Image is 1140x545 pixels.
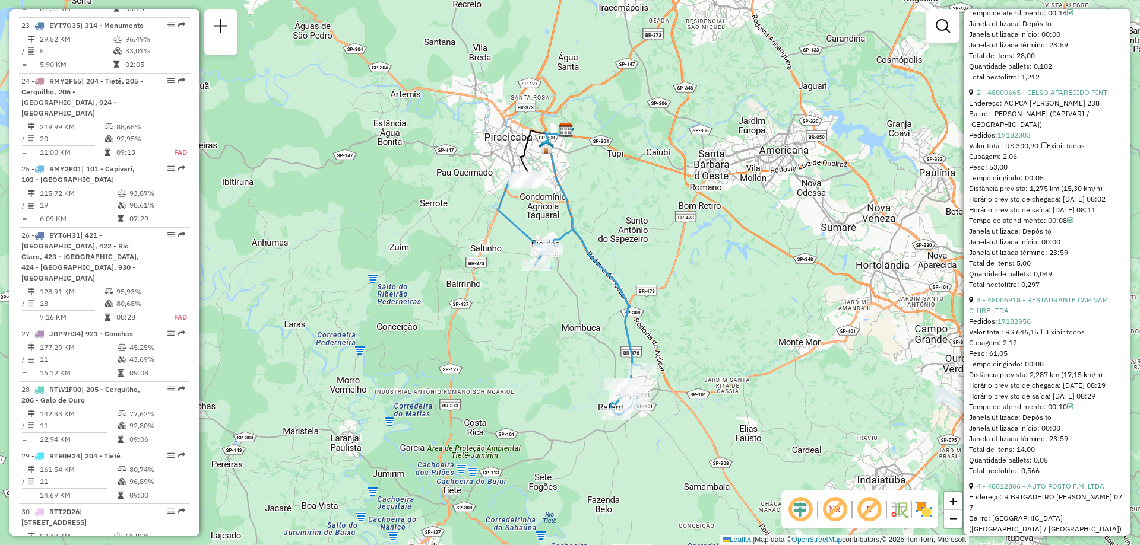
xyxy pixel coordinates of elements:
div: Pedidos: [969,316,1126,327]
td: 43,69% [129,353,185,365]
em: Rota exportada [178,21,185,28]
span: 23 - [21,21,144,30]
div: Distância prevista: 1,275 km (15,30 km/h) [969,183,1126,194]
div: Total hectolitro: 0,566 [969,466,1126,476]
td: 161,54 KM [39,464,117,476]
div: Valor total: R$ 300,90 [969,141,1126,151]
i: Tempo total em rota [118,492,123,499]
span: 24 - [21,77,143,117]
a: 17182803 [997,130,1031,139]
td: 219,99 KM [39,121,104,133]
div: Pedidos: [969,534,1126,545]
i: Distância Total [28,288,35,295]
td: / [21,420,27,432]
div: Tempo de atendimento: 00:14 [969,8,1126,18]
td: 80,68% [116,298,162,310]
td: 29,52 KM [39,33,113,45]
td: 16,12 KM [39,367,117,379]
span: JBP9H34 [49,329,81,338]
span: Exibir rótulo [855,495,883,524]
div: Valor total: R$ 646,15 [969,327,1126,337]
span: RTT2D26 [49,507,80,516]
a: 4 - 48012806 - AUTO POSTO F.M. LTDA [977,482,1104,490]
div: Janela utilizada término: 23:59 [969,247,1126,258]
td: 7,16 KM [39,311,104,323]
i: % de utilização do peso [104,123,113,130]
td: = [21,367,27,379]
div: Total de itens: 14,00 [969,444,1126,455]
em: Opções [167,21,175,28]
span: | [STREET_ADDRESS] [21,507,87,527]
td: / [21,45,27,57]
span: | 314 - Monumento [80,21,144,30]
div: Tempo dirigindo: 00:05 [969,173,1126,183]
span: EYT7G35 [49,21,80,30]
span: | 204 - Tietê, 205 - Cerquilho, 206 - [GEOGRAPHIC_DATA], 924 - [GEOGRAPHIC_DATA] [21,77,143,117]
span: RTW1F00 [49,385,81,394]
span: 26 - [21,231,139,282]
i: % de utilização do peso [118,344,126,351]
td: 5 [39,45,113,57]
td: 19 [39,199,117,211]
span: | [753,536,755,544]
em: Rota exportada [178,508,185,515]
td: 14,69 KM [39,489,117,501]
td: = [21,311,27,323]
td: 177,29 KM [39,342,117,353]
td: 5,90 KM [39,59,113,71]
div: Horário previsto de saída: [DATE] 08:11 [969,205,1126,215]
td: 33,01% [125,45,185,57]
span: + [949,493,957,508]
td: 61,82% [125,530,185,542]
td: 07:29 [129,213,185,225]
td: = [21,434,27,445]
div: Map data © contributors,© 2025 TomTom, Microsoft [720,535,969,545]
div: Bairro: [GEOGRAPHIC_DATA] ([GEOGRAPHIC_DATA] / [GEOGRAPHIC_DATA]) [969,513,1126,534]
i: % de utilização da cubagem [118,202,126,209]
div: Quantidade pallets: 0,102 [969,61,1126,72]
div: Tempo dirigindo: 00:08 [969,359,1126,369]
td: 77,62% [129,408,185,420]
span: | 205 - Cerquilho, 206 - Galo de Ouro [21,385,140,404]
div: Pedidos: [969,130,1126,141]
td: = [21,489,27,501]
i: % de utilização da cubagem [118,478,126,485]
a: Zoom in [944,492,962,510]
span: Exibir todos [1041,327,1085,336]
em: Rota exportada [178,165,185,172]
i: Tempo total em rota [113,61,119,68]
a: Com service time [1067,216,1073,225]
div: Total hectolitro: 0,297 [969,279,1126,290]
i: Total de Atividades [28,202,35,209]
td: = [21,213,27,225]
span: | 921 - Conchas [81,329,133,338]
td: 88,65% [116,121,162,133]
img: 480 UDC Light Piracicaba [539,139,554,154]
div: Endereço: R BRIGADEIRO [PERSON_NAME] 07 7 [969,492,1126,513]
div: Janela utilizada início: 00:00 [969,29,1126,40]
td: 96,89% [129,476,185,487]
td: 142,33 KM [39,408,117,420]
em: Rota exportada [178,330,185,337]
td: 98,61% [129,199,185,211]
i: Distância Total [28,190,35,197]
td: 6,09 KM [39,213,117,225]
em: Opções [167,385,175,393]
i: % de utilização da cubagem [104,300,113,307]
i: Total de Atividades [28,478,35,485]
td: 96,49% [125,33,185,45]
td: 09:06 [129,434,185,445]
td: 92,80% [129,420,185,432]
td: / [21,133,27,145]
span: Peso: 53,00 [969,162,1008,171]
div: Janela utilizada término: 23:59 [969,434,1126,444]
td: 80,74% [129,464,185,476]
a: Com service time [1067,8,1073,17]
td: = [21,146,27,158]
span: | 204 - Tietê [80,451,121,460]
em: Opções [167,452,175,459]
i: % de utilização do peso [104,288,113,295]
td: 11,00 KM [39,146,104,158]
span: | 101 - Capivari, 103 - [GEOGRAPHIC_DATA] [21,164,135,184]
i: % de utilização do peso [118,466,126,473]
